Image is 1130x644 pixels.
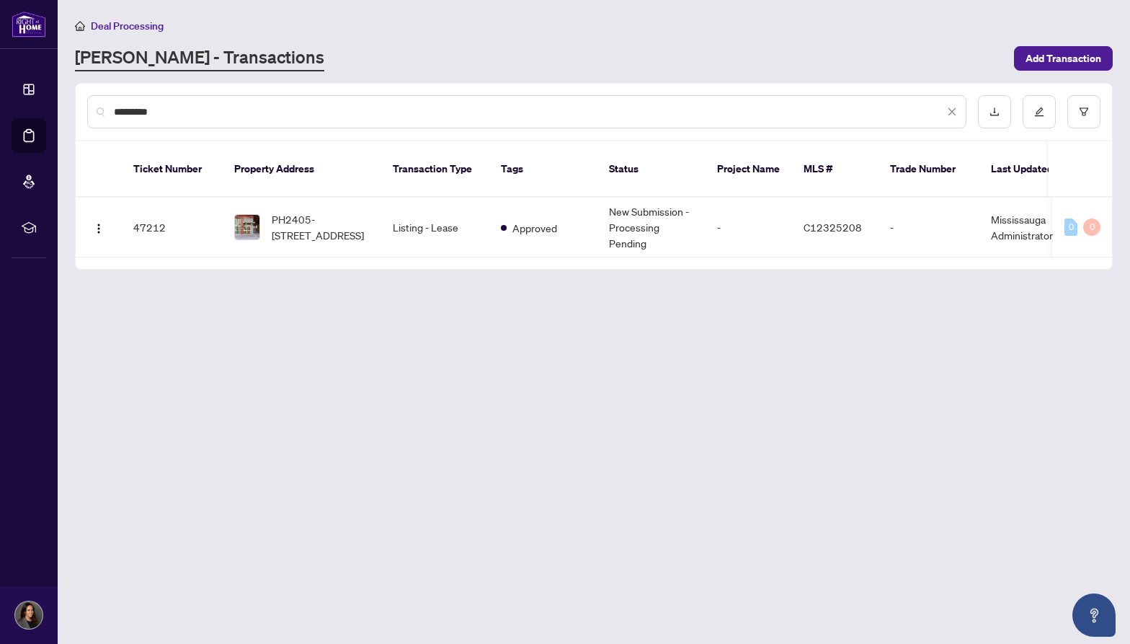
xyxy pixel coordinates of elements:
td: Mississauga Administrator [979,198,1087,257]
th: Status [597,141,706,198]
button: filter [1067,95,1100,128]
th: Tags [489,141,597,198]
span: Approved [512,220,557,236]
th: Project Name [706,141,792,198]
th: Transaction Type [381,141,489,198]
button: download [978,95,1011,128]
span: Deal Processing [91,19,164,32]
span: close [947,107,957,117]
td: New Submission - Processing Pending [597,198,706,257]
td: Listing - Lease [381,198,489,257]
th: Ticket Number [122,141,223,198]
img: Profile Icon [15,601,43,629]
td: - [878,198,979,257]
span: edit [1034,107,1044,117]
a: [PERSON_NAME] - Transactions [75,45,324,71]
th: Trade Number [878,141,979,198]
td: - [706,198,792,257]
span: download [989,107,1000,117]
td: 47212 [122,198,223,257]
img: Logo [93,223,104,234]
img: thumbnail-img [235,215,259,239]
span: Add Transaction [1026,47,1101,70]
span: home [75,21,85,31]
button: Add Transaction [1014,46,1113,71]
div: 0 [1083,219,1100,236]
span: filter [1079,107,1089,117]
div: 0 [1064,219,1077,236]
th: Last Updated By [979,141,1087,198]
span: C12325208 [804,221,862,234]
th: MLS # [792,141,878,198]
span: PH2405-[STREET_ADDRESS] [272,211,370,243]
button: edit [1023,95,1056,128]
th: Property Address [223,141,381,198]
button: Open asap [1072,594,1116,637]
img: logo [12,11,46,38]
button: Logo [87,216,110,239]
